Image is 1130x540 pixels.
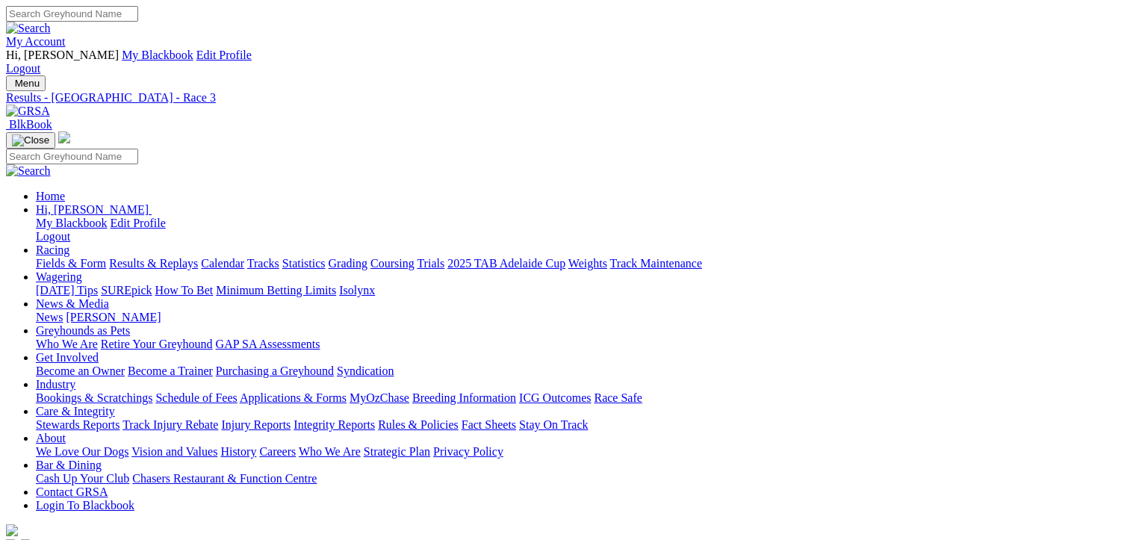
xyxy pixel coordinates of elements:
a: Trials [417,257,444,270]
a: Track Injury Rebate [122,418,218,431]
a: Breeding Information [412,391,516,404]
a: Who We Are [299,445,361,458]
a: Grading [329,257,367,270]
a: Isolynx [339,284,375,297]
div: About [36,445,1124,459]
a: Applications & Forms [240,391,347,404]
a: SUREpick [101,284,152,297]
button: Toggle navigation [6,75,46,91]
a: Home [36,190,65,202]
a: Tracks [247,257,279,270]
a: About [36,432,66,444]
span: Menu [15,78,40,89]
img: Close [12,134,49,146]
a: [PERSON_NAME] [66,311,161,323]
a: Race Safe [594,391,642,404]
a: Become an Owner [36,364,125,377]
a: Integrity Reports [294,418,375,431]
img: Search [6,164,51,178]
a: Injury Reports [221,418,291,431]
a: Track Maintenance [610,257,702,270]
a: Wagering [36,270,82,283]
a: Purchasing a Greyhound [216,364,334,377]
img: logo-grsa-white.png [58,131,70,143]
img: Search [6,22,51,35]
a: News [36,311,63,323]
a: Care & Integrity [36,405,115,418]
a: Schedule of Fees [155,391,237,404]
a: BlkBook [6,118,52,131]
span: Hi, [PERSON_NAME] [6,49,119,61]
a: Industry [36,378,75,391]
div: Bar & Dining [36,472,1124,485]
a: MyOzChase [350,391,409,404]
div: Racing [36,257,1124,270]
span: BlkBook [9,118,52,131]
span: Hi, [PERSON_NAME] [36,203,149,216]
a: Privacy Policy [433,445,503,458]
a: Rules & Policies [378,418,459,431]
a: Who We Are [36,338,98,350]
a: Weights [568,257,607,270]
a: History [220,445,256,458]
a: GAP SA Assessments [216,338,320,350]
div: Care & Integrity [36,418,1124,432]
a: Careers [259,445,296,458]
a: Login To Blackbook [36,499,134,512]
a: Edit Profile [196,49,252,61]
div: Hi, [PERSON_NAME] [36,217,1124,243]
a: Coursing [370,257,415,270]
a: [DATE] Tips [36,284,98,297]
a: Edit Profile [111,217,166,229]
a: Cash Up Your Club [36,472,129,485]
a: Bookings & Scratchings [36,391,152,404]
a: My Blackbook [36,217,108,229]
a: Racing [36,243,69,256]
a: Logout [36,230,70,243]
a: Hi, [PERSON_NAME] [36,203,152,216]
a: Strategic Plan [364,445,430,458]
div: Wagering [36,284,1124,297]
a: My Blackbook [122,49,193,61]
div: News & Media [36,311,1124,324]
div: Greyhounds as Pets [36,338,1124,351]
button: Toggle navigation [6,132,55,149]
a: My Account [6,35,66,48]
a: Fact Sheets [462,418,516,431]
a: Retire Your Greyhound [101,338,213,350]
div: Industry [36,391,1124,405]
a: 2025 TAB Adelaide Cup [447,257,565,270]
div: My Account [6,49,1124,75]
a: Chasers Restaurant & Function Centre [132,472,317,485]
a: We Love Our Dogs [36,445,128,458]
input: Search [6,6,138,22]
img: GRSA [6,105,50,118]
a: ICG Outcomes [519,391,591,404]
input: Search [6,149,138,164]
div: Get Involved [36,364,1124,378]
a: Bar & Dining [36,459,102,471]
a: Become a Trainer [128,364,213,377]
a: News & Media [36,297,109,310]
a: Fields & Form [36,257,106,270]
a: Results - [GEOGRAPHIC_DATA] - Race 3 [6,91,1124,105]
a: Statistics [282,257,326,270]
img: logo-grsa-white.png [6,524,18,536]
a: Syndication [337,364,394,377]
a: Stay On Track [519,418,588,431]
a: Vision and Values [131,445,217,458]
a: Minimum Betting Limits [216,284,336,297]
a: Get Involved [36,351,99,364]
a: Stewards Reports [36,418,119,431]
a: Calendar [201,257,244,270]
a: How To Bet [155,284,214,297]
a: Contact GRSA [36,485,108,498]
a: Results & Replays [109,257,198,270]
a: Greyhounds as Pets [36,324,130,337]
a: Logout [6,62,40,75]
